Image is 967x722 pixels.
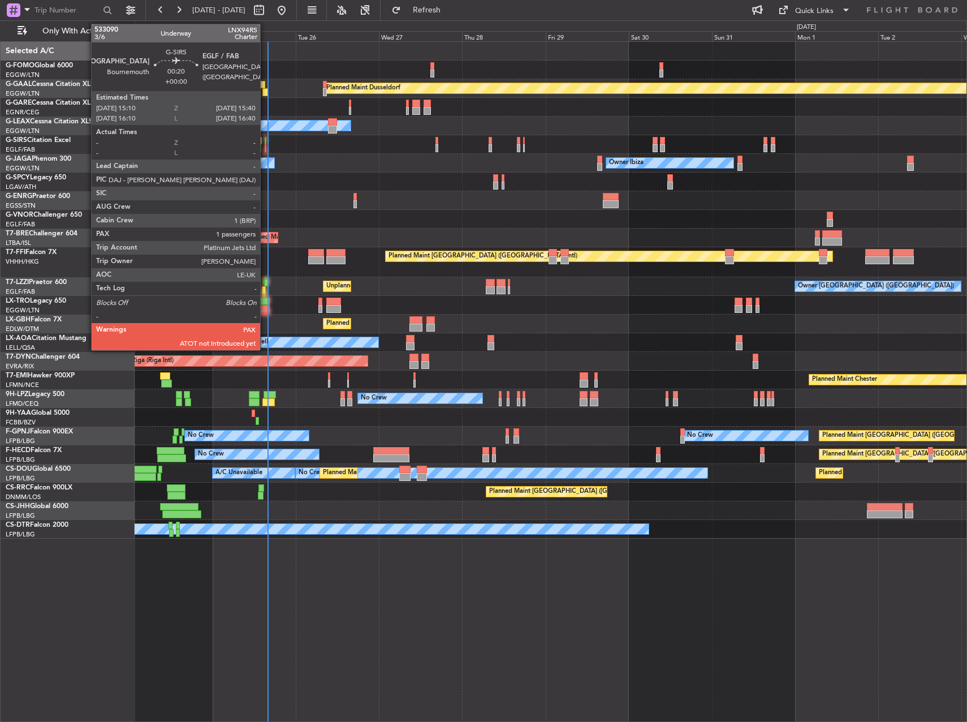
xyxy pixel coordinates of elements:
div: Mon 25 [213,31,296,41]
a: F-HECDFalcon 7X [6,447,62,454]
div: AOG Maint Riga (Riga Intl) [97,353,174,369]
a: T7-DYNChallenger 604 [6,354,80,360]
div: No Crew [361,390,387,407]
a: T7-BREChallenger 604 [6,230,77,237]
a: G-GAALCessna Citation XLS+ [6,81,99,88]
a: LELL/QSA [6,343,35,352]
button: Refresh [386,1,454,19]
div: Unplanned Maint [GEOGRAPHIC_DATA] ([GEOGRAPHIC_DATA]) [326,278,512,295]
a: T7-LZZIPraetor 600 [6,279,67,286]
a: EGGW/LTN [6,127,40,135]
div: No Crew [687,427,713,444]
span: CS-JHH [6,503,30,510]
div: Thu 28 [462,31,545,41]
div: Planned Maint [GEOGRAPHIC_DATA] ([GEOGRAPHIC_DATA]) [323,465,501,482]
input: Trip Number [34,2,100,19]
a: LFPB/LBG [6,455,35,464]
span: G-JAGA [6,156,32,162]
div: Planned Maint Dusseldorf [326,80,400,97]
a: EGNR/CEG [6,108,40,117]
a: LFPB/LBG [6,512,35,520]
div: No Crew [198,446,224,463]
div: Planned Maint [GEOGRAPHIC_DATA] ([GEOGRAPHIC_DATA] Intl) [388,248,577,265]
span: G-LEAX [6,118,30,125]
div: Sun 31 [712,31,795,41]
span: T7-LZZI [6,279,29,286]
a: F-GPNJFalcon 900EX [6,428,73,435]
a: G-VNORChallenger 650 [6,212,82,218]
span: G-SPCY [6,174,30,181]
span: CS-DTR [6,522,30,528]
div: Sat 30 [629,31,712,41]
span: G-SIRS [6,137,27,144]
span: G-FOMO [6,62,34,69]
span: 9H-LPZ [6,391,28,398]
a: CS-JHHGlobal 6000 [6,503,68,510]
div: Planned Maint Chester [812,371,877,388]
span: LX-AOA [6,335,32,342]
span: G-ENRG [6,193,32,200]
div: Quick Links [795,6,834,17]
a: LFPB/LBG [6,474,35,483]
a: G-SIRSCitation Excel [6,137,71,144]
a: CS-RRCFalcon 900LX [6,484,72,491]
a: FCBB/BZV [6,418,36,427]
a: EGGW/LTN [6,164,40,173]
span: [DATE] - [DATE] [192,5,245,15]
span: CS-RRC [6,484,30,491]
a: LX-AOACitation Mustang [6,335,87,342]
span: G-GARE [6,100,32,106]
span: Only With Activity [29,27,119,35]
div: Planned Maint [GEOGRAPHIC_DATA] ([GEOGRAPHIC_DATA]) [489,483,667,500]
div: Planned Maint Nice ([GEOGRAPHIC_DATA]) [326,315,452,332]
a: EGLF/FAB [6,145,35,154]
a: 9H-LPZLegacy 500 [6,391,64,398]
a: VHHH/HKG [6,257,39,266]
a: EGLF/FAB [6,287,35,296]
a: LFMN/NCE [6,381,39,389]
div: [DATE] [137,23,156,32]
a: G-SPCYLegacy 650 [6,174,66,181]
span: LX-GBH [6,316,31,323]
div: No Crew [188,427,214,444]
a: EGGW/LTN [6,306,40,315]
span: 9H-YAA [6,410,31,416]
span: F-GPNJ [6,428,30,435]
span: T7-BRE [6,230,29,237]
a: EGGW/LTN [6,89,40,98]
a: CS-DTRFalcon 2000 [6,522,68,528]
span: F-HECD [6,447,31,454]
div: Sun 24 [129,31,213,41]
a: LX-TROLegacy 650 [6,298,66,304]
a: EGSS/STN [6,201,36,210]
a: EGGW/LTN [6,71,40,79]
a: EGLF/FAB [6,220,35,229]
span: LX-TRO [6,298,30,304]
div: A/C Unavailable [215,465,262,482]
div: Tue 2 [878,31,961,41]
span: T7-EMI [6,372,28,379]
div: [DATE] [797,23,816,32]
a: LTBA/ISL [6,239,31,247]
a: CS-DOUGlobal 6500 [6,466,71,472]
div: Tue 26 [296,31,379,41]
span: G-GAAL [6,81,32,88]
div: No Crew [299,465,325,482]
span: T7-FFI [6,249,25,256]
div: Wed 27 [379,31,462,41]
a: LFPB/LBG [6,530,35,539]
a: 9H-YAAGlobal 5000 [6,410,70,416]
a: LFPB/LBG [6,437,35,445]
a: LGAV/ATH [6,183,36,191]
a: G-FOMOGlobal 6000 [6,62,73,69]
span: T7-DYN [6,354,31,360]
a: LFMD/CEQ [6,399,38,408]
a: G-ENRGPraetor 600 [6,193,70,200]
a: T7-FFIFalcon 7X [6,249,57,256]
a: G-JAGAPhenom 300 [6,156,71,162]
div: Owner [GEOGRAPHIC_DATA] ([GEOGRAPHIC_DATA]) [798,278,954,295]
div: Mon 1 [795,31,878,41]
a: G-LEAXCessna Citation XLS [6,118,93,125]
span: Refresh [403,6,451,14]
div: Owner Ibiza [609,154,644,171]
